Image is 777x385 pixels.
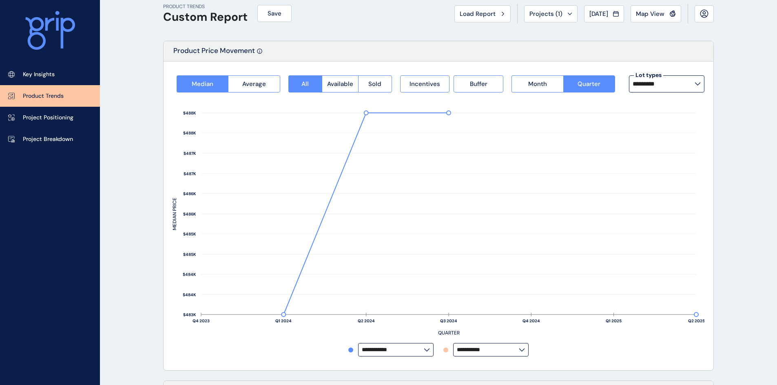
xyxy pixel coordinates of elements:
[438,330,460,336] text: QUARTER
[268,9,281,18] span: Save
[23,114,73,122] p: Project Positioning
[470,80,487,88] span: Buffer
[454,5,511,22] button: Load Report
[636,10,664,18] span: Map View
[163,3,248,10] p: PRODUCT TRENDS
[163,10,248,24] h1: Custom Report
[184,151,196,156] text: $487K
[606,318,622,323] text: Q1 2025
[23,135,73,143] p: Project Breakdown
[460,10,496,18] span: Load Report
[358,75,392,92] button: Sold
[23,70,55,79] p: Key Insights
[275,318,292,323] text: Q1 2024
[524,5,578,22] button: Projects (1)
[183,231,196,237] text: $485K
[288,75,322,92] button: All
[584,5,624,22] button: [DATE]
[454,75,503,92] button: Buffer
[631,5,681,22] button: Map View
[327,80,353,88] span: Available
[440,318,457,323] text: Q3 2024
[400,75,450,92] button: Incentives
[368,80,381,88] span: Sold
[193,318,210,323] text: Q4 2023
[529,10,562,18] span: Projects ( 1 )
[184,171,196,176] text: $487K
[183,130,196,136] text: $488K
[183,110,196,116] text: $488K
[322,75,358,92] button: Available
[522,318,540,323] text: Q4 2024
[183,252,196,257] text: $485K
[183,312,196,317] text: $483K
[173,46,255,61] p: Product Price Movement
[563,75,615,92] button: Quarter
[358,318,375,323] text: Q2 2024
[634,71,663,79] label: Lot types
[183,211,196,217] text: $486K
[192,80,213,88] span: Median
[578,80,600,88] span: Quarter
[242,80,266,88] span: Average
[171,198,178,230] text: MEDIAN PRICE
[528,80,547,88] span: Month
[410,80,440,88] span: Incentives
[177,75,228,92] button: Median
[257,5,292,22] button: Save
[23,92,64,100] p: Product Trends
[511,75,563,92] button: Month
[688,318,705,323] text: Q2 2025
[301,80,309,88] span: All
[183,272,196,277] text: $484K
[589,10,608,18] span: [DATE]
[183,292,196,297] text: $484K
[183,191,196,196] text: $486K
[228,75,280,92] button: Average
